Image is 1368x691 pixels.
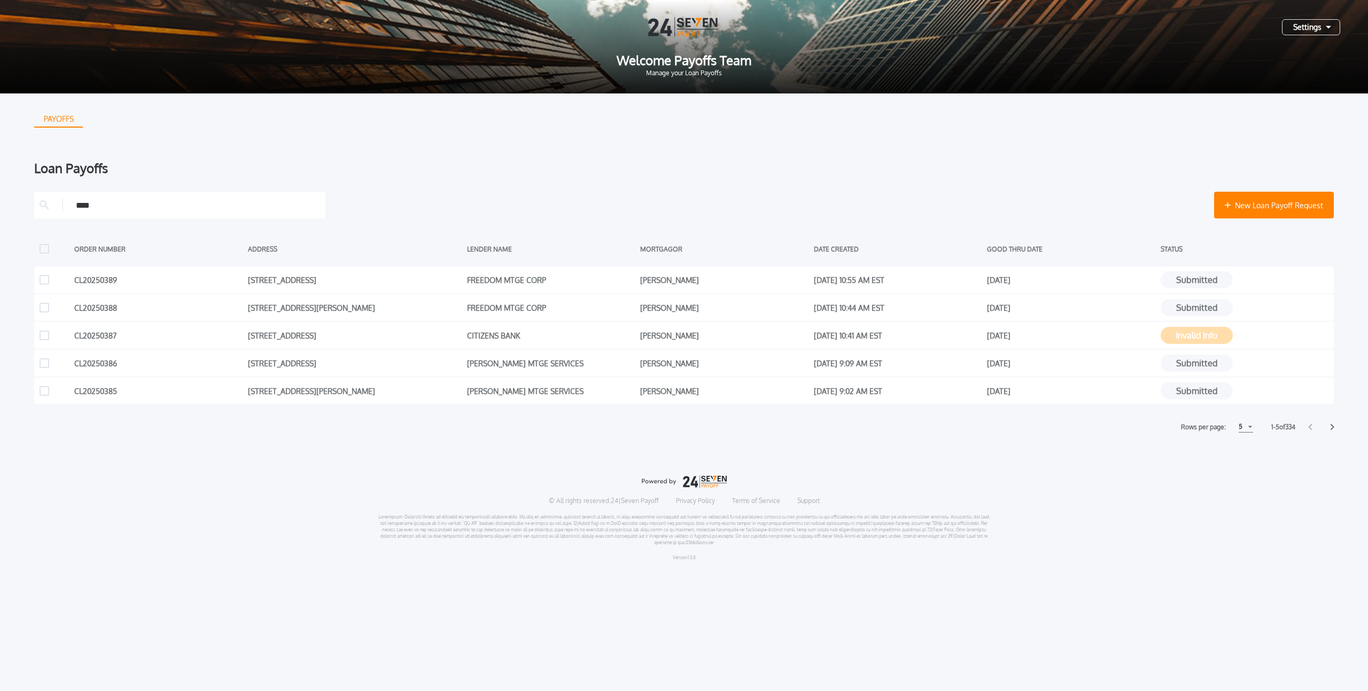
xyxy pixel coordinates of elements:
button: Invalid Info [1161,327,1233,344]
div: [DATE] [987,300,1155,316]
button: Settings [1282,19,1340,35]
span: New Loan Payoff Request [1235,200,1323,211]
label: 1 - 5 of 334 [1271,422,1295,433]
span: Welcome Payoffs Team [17,54,1351,67]
div: [PERSON_NAME] [640,327,809,343]
a: Support [797,497,820,505]
label: Rows per page: [1181,422,1226,433]
div: CL20250389 [74,272,243,288]
button: Submitted [1161,382,1233,399]
button: PAYOFFS [34,111,83,128]
div: CL20250386 [74,355,243,371]
div: [STREET_ADDRESS] [248,355,462,371]
div: STATUS [1161,241,1329,257]
div: CL20250385 [74,383,243,399]
img: logo [641,475,727,488]
div: [STREET_ADDRESS][PERSON_NAME] [248,300,462,316]
div: [PERSON_NAME] MTGE SERVICES [467,355,635,371]
div: [DATE] 10:44 AM EST [814,300,982,316]
div: [DATE] 10:55 AM EST [814,272,982,288]
div: [DATE] 9:09 AM EST [814,355,982,371]
div: [DATE] [987,383,1155,399]
div: CL20250387 [74,327,243,343]
a: Privacy Policy [676,497,715,505]
div: FREEDOM MTGE CORP [467,272,635,288]
div: [DATE] [987,327,1155,343]
p: Version 1.3.0 [673,554,696,561]
button: Submitted [1161,271,1233,288]
div: [PERSON_NAME] [640,383,809,399]
button: 5 [1239,421,1253,433]
p: Loremipsum: Dolorsit/Ametc ad elitsedd eiu temporincidi utlabore etdo. Ma aliq en adminimve, quis... [378,514,991,546]
button: Submitted [1161,299,1233,316]
div: CITIZENS BANK [467,327,635,343]
div: [STREET_ADDRESS][PERSON_NAME] [248,383,462,399]
div: [PERSON_NAME] [640,300,809,316]
div: DATE CREATED [814,241,982,257]
div: [DATE] [987,272,1155,288]
div: [PERSON_NAME] MTGE SERVICES [467,383,635,399]
button: New Loan Payoff Request [1214,192,1334,218]
div: ORDER NUMBER [74,241,243,257]
div: Loan Payoffs [34,162,1334,175]
button: Submitted [1161,355,1233,372]
p: © All rights reserved. 24|Seven Payoff [549,497,659,505]
div: LENDER NAME [467,241,635,257]
div: FREEDOM MTGE CORP [467,300,635,316]
div: ADDRESS [248,241,462,257]
div: [STREET_ADDRESS] [248,272,462,288]
div: [DATE] 9:02 AM EST [814,383,982,399]
div: MORTGAGOR [640,241,809,257]
div: [STREET_ADDRESS] [248,327,462,343]
div: CL20250388 [74,300,243,316]
div: PAYOFFS [35,111,82,128]
div: [DATE] 10:41 AM EST [814,327,982,343]
span: Manage your Loan Payoffs [17,70,1351,76]
a: Terms of Service [732,497,780,505]
div: GOOD THRU DATE [987,241,1155,257]
div: [PERSON_NAME] [640,355,809,371]
img: Logo [648,17,720,37]
div: [DATE] [987,355,1155,371]
div: 5 [1239,420,1242,433]
div: [PERSON_NAME] [640,272,809,288]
